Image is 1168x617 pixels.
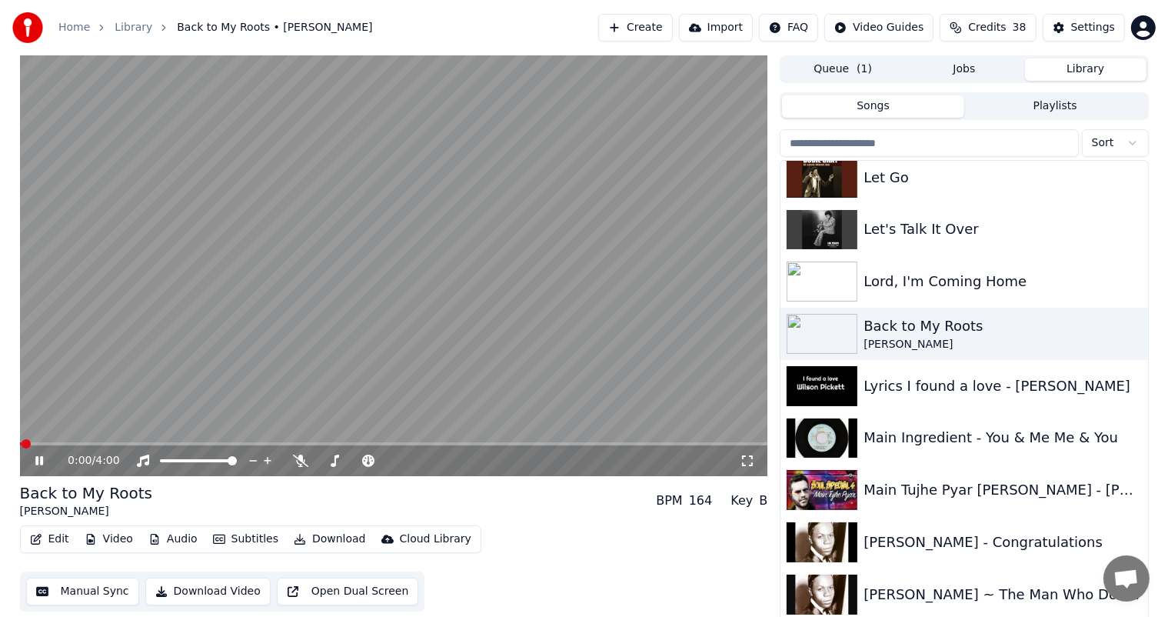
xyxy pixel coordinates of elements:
span: Sort [1092,135,1114,151]
div: Let's Talk It Over [864,218,1141,240]
span: 38 [1013,20,1027,35]
button: Songs [782,95,964,118]
button: Create [598,14,673,42]
button: Library [1025,58,1146,81]
div: Settings [1071,20,1115,35]
div: Cloud Library [400,532,471,547]
button: FAQ [759,14,818,42]
a: Home [58,20,90,35]
div: [PERSON_NAME] - Congratulations [864,532,1141,553]
button: Jobs [903,58,1025,81]
div: [PERSON_NAME] [20,504,153,519]
button: Download Video [145,578,271,605]
div: BPM [656,492,682,510]
div: Lyrics I found a love - [PERSON_NAME] [864,375,1141,397]
button: Audio [142,529,204,550]
div: 164 [689,492,713,510]
button: Manual Sync [26,578,139,605]
span: 0:00 [68,453,92,469]
button: Settings [1043,14,1125,42]
button: Edit [24,529,75,550]
button: Import [679,14,753,42]
div: Main Ingredient - You & Me Me & You [864,427,1141,449]
span: Credits [968,20,1006,35]
div: [PERSON_NAME] [864,337,1141,352]
button: Video [78,529,139,550]
a: Open de chat [1103,555,1150,602]
span: Back to My Roots • [PERSON_NAME] [177,20,372,35]
a: Library [115,20,152,35]
div: / [68,453,105,469]
div: Key [730,492,753,510]
div: Let Go [864,167,1141,188]
img: youka [12,12,43,43]
button: Video Guides [824,14,933,42]
div: Lord, I'm Coming Home [864,271,1141,292]
span: 4:00 [95,453,119,469]
div: B [759,492,767,510]
button: Queue [782,58,903,81]
div: Back to My Roots [20,482,153,504]
button: Download [288,529,372,550]
button: Open Dual Screen [277,578,419,605]
div: Main Tujhe Pyar [PERSON_NAME] - [PERSON_NAME] by [PERSON_NAME] [864,479,1141,501]
button: Credits38 [940,14,1036,42]
div: [PERSON_NAME] ~ The Man Who Don't Believe In Love [864,584,1141,605]
button: Subtitles [207,529,285,550]
div: Back to My Roots [864,315,1141,337]
nav: breadcrumb [58,20,373,35]
span: ( 1 ) [857,62,872,77]
button: Playlists [964,95,1146,118]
